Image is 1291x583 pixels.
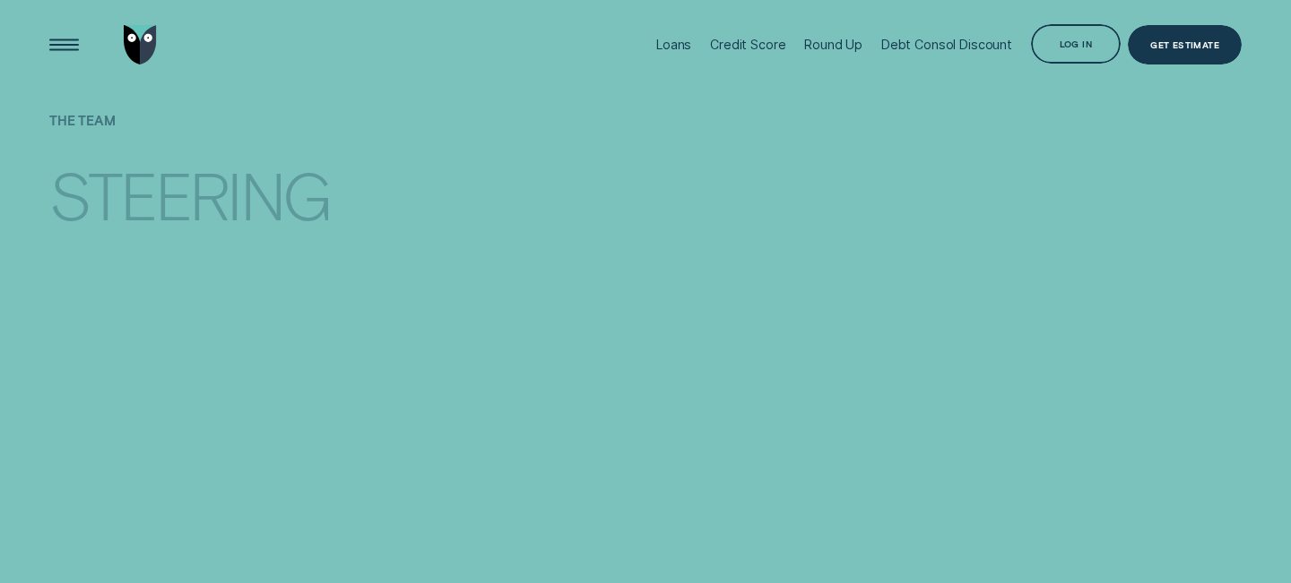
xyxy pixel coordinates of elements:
div: Debt Consol Discount [881,37,1012,52]
div: Steering [49,162,330,225]
button: Open Menu [44,25,84,65]
a: Get Estimate [1128,25,1242,65]
button: Log in [1031,24,1121,64]
div: Round Up [804,37,862,52]
div: Loans [656,37,691,52]
img: Wisr [124,25,157,65]
div: Credit Score [710,37,785,52]
h1: The Team [49,113,437,154]
h4: Steering the Wisr vision [49,141,437,329]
